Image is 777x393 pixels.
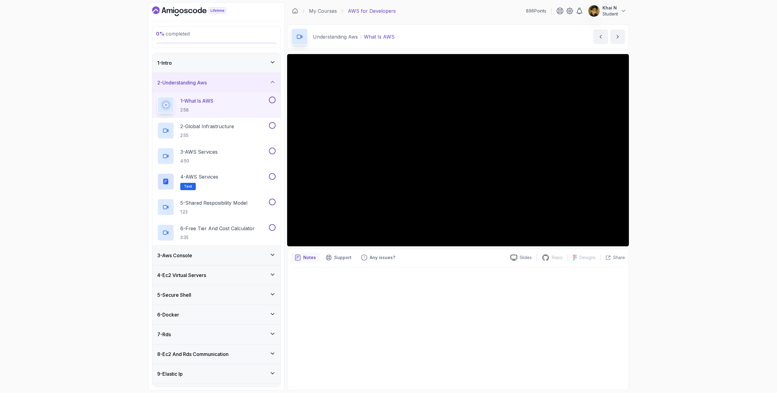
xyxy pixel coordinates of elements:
button: 3-AWS Services4:50 [157,148,276,165]
button: user profile imageKhai NStudent [588,5,626,17]
button: notes button [291,253,320,262]
button: 9-Elastic Ip [152,364,280,384]
p: Khai N [602,5,618,11]
button: Support button [322,253,355,262]
p: 2:55 [180,132,234,138]
a: Slides [506,255,537,261]
p: Understanding Aws [313,33,358,40]
h3: 8 - Ec2 And Rds Communication [157,350,229,358]
p: Designs [579,255,595,261]
h3: 2 - Understanding Aws [157,79,207,86]
button: 4-Ec2 Virtual Servers [152,265,280,285]
a: Dashboard [292,8,298,14]
p: 2 - Global Infrastructure [180,123,234,130]
h3: 6 - Docker [157,311,179,318]
h3: 3 - Aws Console [157,252,192,259]
button: 6-Free Tier And Cost Calculator3:35 [157,224,276,241]
button: previous content [593,29,608,44]
p: Share [613,255,625,261]
p: Student [602,11,618,17]
p: 5 - Shared Resposibility Model [180,199,247,207]
p: 6 - Free Tier And Cost Calculator [180,225,255,232]
iframe: 2 - What is AWS [287,54,629,246]
button: 1-Intro [152,53,280,73]
p: 3:35 [180,234,255,241]
button: 6-Docker [152,305,280,324]
p: 2:58 [180,107,213,113]
span: Text [184,184,192,189]
img: user profile image [588,5,600,17]
p: Notes [303,255,316,261]
p: Repo [552,255,563,261]
p: Support [334,255,351,261]
span: completed [156,31,190,37]
p: 3 - AWS Services [180,148,218,155]
button: 2-Global Infrastructure2:55 [157,122,276,139]
h3: 5 - Secure Shell [157,291,191,299]
button: 4-AWS ServicesText [157,173,276,190]
h3: 9 - Elastic Ip [157,370,183,378]
button: 7-Rds [152,325,280,344]
button: 8-Ec2 And Rds Communication [152,344,280,364]
button: 5-Secure Shell [152,285,280,305]
p: 4 - AWS Services [180,173,218,180]
span: 0 % [156,31,165,37]
p: 1 - What Is AWS [180,97,213,104]
h3: 1 - Intro [157,59,172,67]
button: 3-Aws Console [152,246,280,265]
a: My Courses [309,7,337,15]
p: Any issues? [370,255,395,261]
button: next content [610,29,625,44]
p: 1:23 [180,209,247,215]
button: 2-Understanding Aws [152,73,280,92]
button: 1-What Is AWS2:58 [157,97,276,114]
button: Feedback button [358,253,399,262]
button: Share [600,255,625,261]
h3: 4 - Ec2 Virtual Servers [157,272,206,279]
a: Dashboard [152,6,240,16]
p: 4:50 [180,158,218,164]
p: What Is AWS [364,33,395,40]
button: 5-Shared Resposibility Model1:23 [157,199,276,216]
p: 896 Points [526,8,546,14]
h3: 7 - Rds [157,331,171,338]
p: Slides [520,255,532,261]
p: AWS for Developers [348,7,396,15]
